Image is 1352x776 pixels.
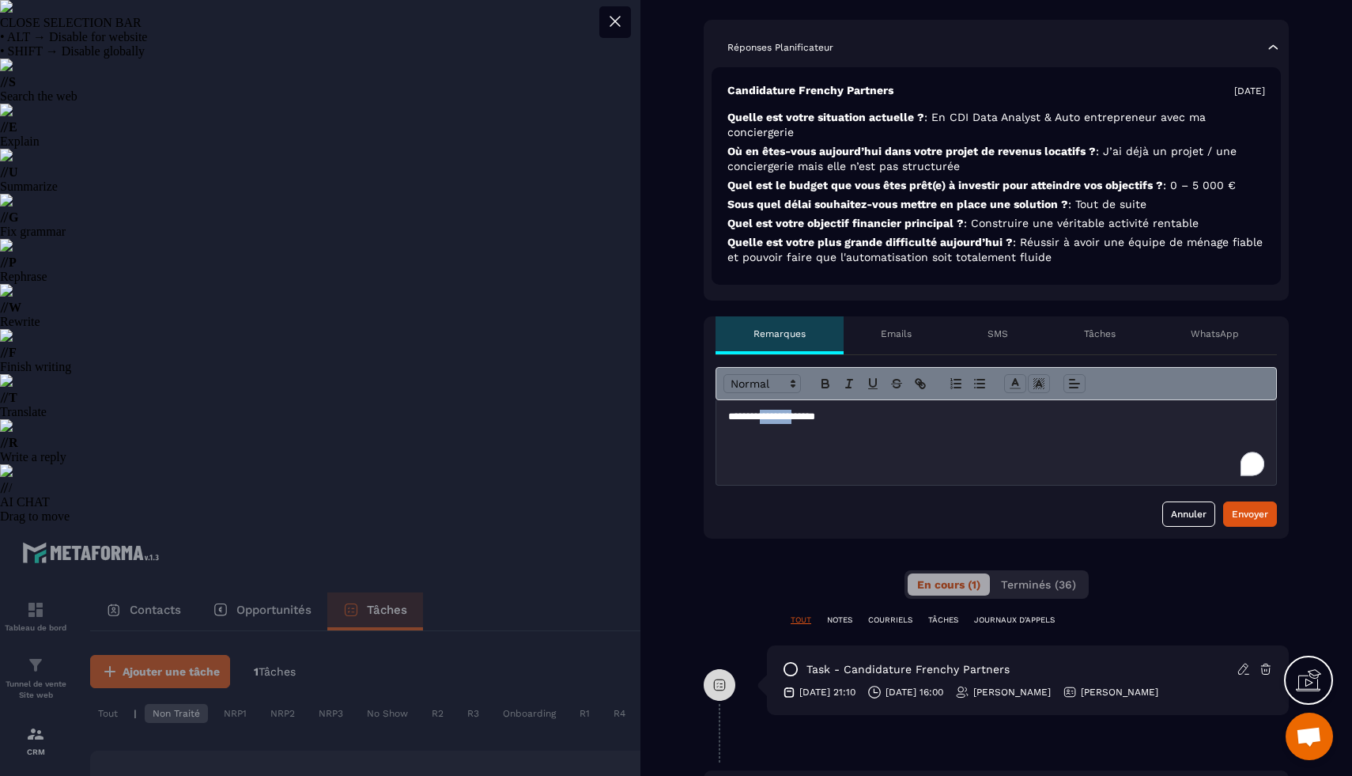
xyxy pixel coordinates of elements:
[791,615,811,626] p: TOUT
[806,662,1010,677] p: task - Candidature Frenchy Partners
[886,686,943,698] p: [DATE] 16:00
[868,615,912,626] p: COURRIELS
[1286,713,1333,760] div: Ouvrir le chat
[1001,578,1076,591] span: Terminés (36)
[973,686,1051,698] p: [PERSON_NAME]
[928,615,958,626] p: TÂCHES
[908,573,990,596] button: En cours (1)
[827,615,852,626] p: NOTES
[1081,686,1158,698] p: [PERSON_NAME]
[991,573,1086,596] button: Terminés (36)
[917,578,980,591] span: En cours (1)
[799,686,855,698] p: [DATE] 21:10
[974,615,1055,626] p: JOURNAUX D'APPELS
